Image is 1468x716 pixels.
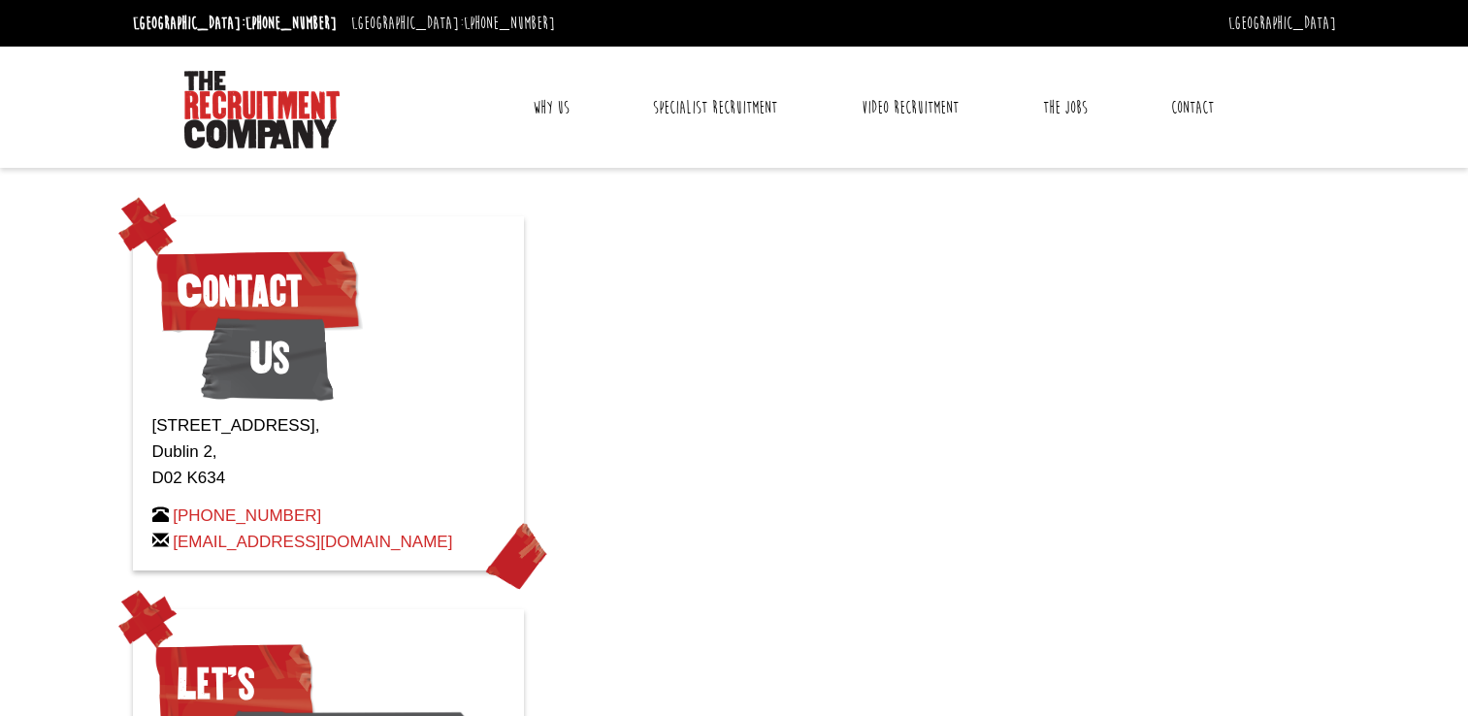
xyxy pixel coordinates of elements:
span: Us [201,309,334,407]
li: [GEOGRAPHIC_DATA]: [346,8,560,39]
li: [GEOGRAPHIC_DATA]: [128,8,342,39]
a: Contact [1157,83,1228,132]
a: The Jobs [1028,83,1102,132]
a: [GEOGRAPHIC_DATA] [1228,13,1336,34]
a: Video Recruitment [847,83,973,132]
a: [PHONE_NUMBER] [245,13,337,34]
p: [STREET_ADDRESS], Dublin 2, D02 K634 [152,412,505,492]
a: [PHONE_NUMBER] [173,506,321,525]
a: [EMAIL_ADDRESS][DOMAIN_NAME] [173,533,452,551]
a: [PHONE_NUMBER] [464,13,555,34]
a: Specialist Recruitment [638,83,792,132]
span: Contact [152,243,363,340]
a: Why Us [518,83,584,132]
img: The Recruitment Company [184,71,340,148]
